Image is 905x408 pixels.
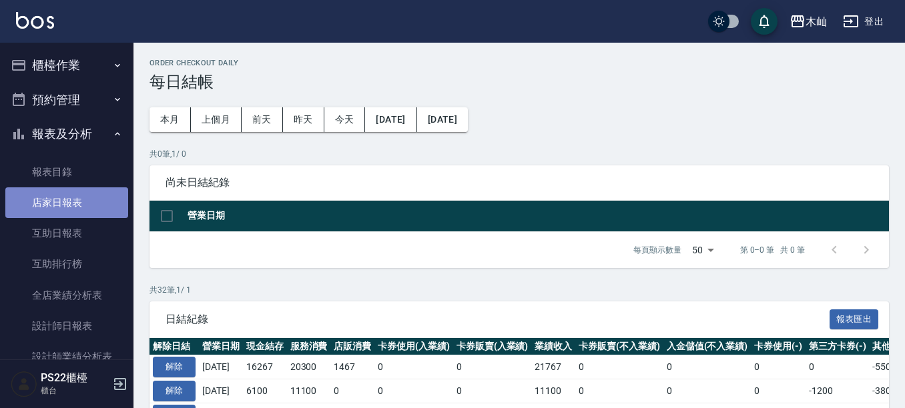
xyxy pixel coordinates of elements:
td: 0 [663,355,751,379]
button: [DATE] [365,107,416,132]
button: 上個月 [191,107,242,132]
th: 服務消費 [287,338,331,355]
span: 尚未日結紀錄 [166,176,873,189]
td: 0 [751,355,806,379]
th: 卡券販賣(入業績) [453,338,532,355]
a: 報表匯出 [830,312,879,325]
th: 業績收入 [531,338,575,355]
button: 解除 [153,357,196,377]
button: save [751,8,778,35]
p: 共 0 筆, 1 / 0 [149,148,889,160]
td: 0 [453,355,532,379]
td: 0 [575,379,663,403]
td: 0 [663,379,751,403]
td: 0 [575,355,663,379]
td: 6100 [243,379,287,403]
td: 0 [806,355,870,379]
h3: 每日結帳 [149,73,889,91]
th: 入金儲值(不入業績) [663,338,751,355]
p: 每頁顯示數量 [633,244,681,256]
button: 報表匯出 [830,309,879,330]
td: 21767 [531,355,575,379]
p: 櫃台 [41,385,109,397]
button: [DATE] [417,107,468,132]
button: 解除 [153,381,196,401]
h2: Order checkout daily [149,59,889,67]
a: 全店業績分析表 [5,280,128,311]
button: 本月 [149,107,191,132]
td: 11100 [287,379,331,403]
td: 0 [374,355,453,379]
div: 50 [687,232,719,268]
p: 第 0–0 筆 共 0 筆 [740,244,805,256]
a: 報表目錄 [5,157,128,187]
td: -1200 [806,379,870,403]
td: 0 [751,379,806,403]
td: 0 [374,379,453,403]
td: 0 [330,379,374,403]
td: 0 [453,379,532,403]
td: 16267 [243,355,287,379]
a: 店家日報表 [5,187,128,218]
a: 互助排行榜 [5,249,128,279]
button: 櫃檯作業 [5,48,128,83]
th: 卡券販賣(不入業績) [575,338,663,355]
th: 解除日結 [149,338,199,355]
td: [DATE] [199,355,243,379]
h5: PS22櫃檯 [41,371,109,385]
th: 現金結存 [243,338,287,355]
div: 木屾 [806,13,827,30]
img: Logo [16,12,54,29]
button: 昨天 [283,107,324,132]
td: 11100 [531,379,575,403]
button: 今天 [324,107,366,132]
td: 1467 [330,355,374,379]
span: 日結紀錄 [166,313,830,326]
a: 設計師日報表 [5,311,128,341]
img: Person [11,371,37,397]
button: 前天 [242,107,283,132]
th: 營業日期 [199,338,243,355]
th: 第三方卡券(-) [806,338,870,355]
button: 報表及分析 [5,117,128,151]
th: 營業日期 [184,201,889,232]
th: 店販消費 [330,338,374,355]
td: [DATE] [199,379,243,403]
th: 卡券使用(入業績) [374,338,453,355]
p: 共 32 筆, 1 / 1 [149,284,889,296]
button: 登出 [838,9,889,34]
a: 設計師業績分析表 [5,341,128,372]
a: 互助日報表 [5,218,128,249]
button: 預約管理 [5,83,128,117]
th: 卡券使用(-) [751,338,806,355]
button: 木屾 [784,8,832,35]
td: 20300 [287,355,331,379]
